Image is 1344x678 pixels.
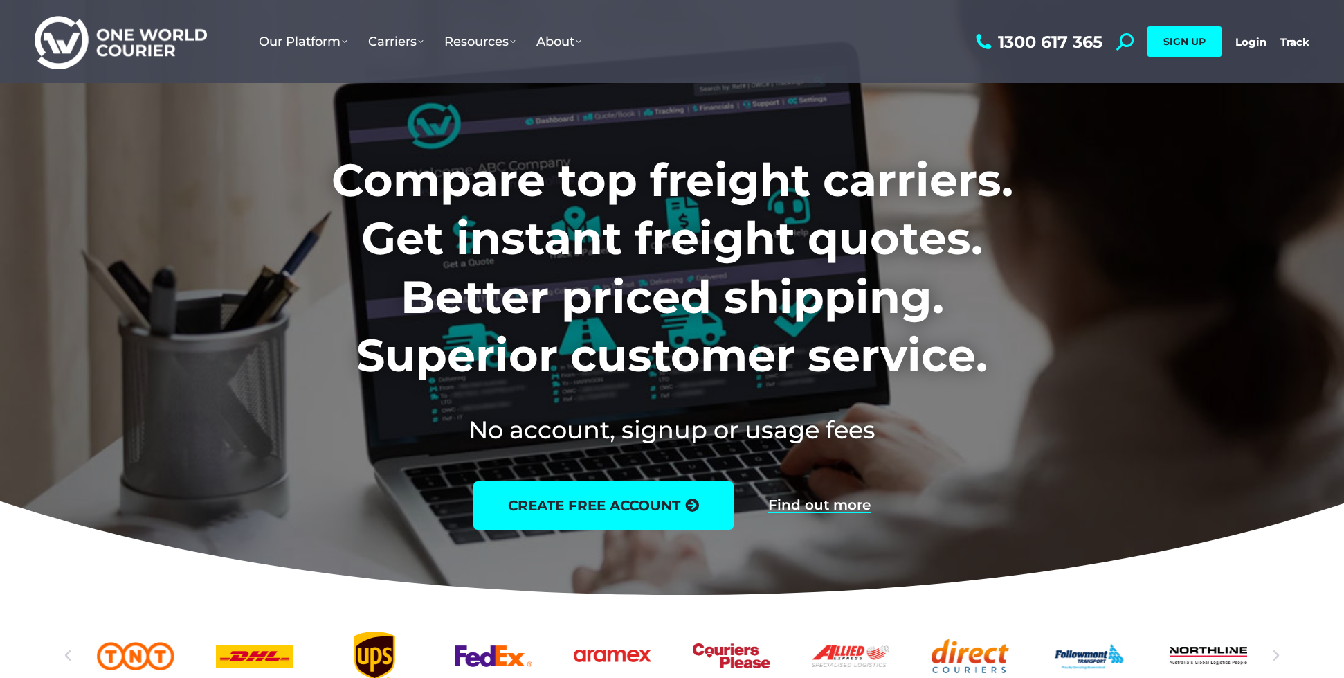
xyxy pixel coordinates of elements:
[368,34,424,49] span: Carriers
[1163,35,1206,48] span: SIGN UP
[1235,35,1266,48] a: Login
[1147,26,1222,57] a: SIGN UP
[358,20,434,63] a: Carriers
[434,20,526,63] a: Resources
[35,14,207,70] img: One World Courier
[259,34,347,49] span: Our Platform
[444,34,516,49] span: Resources
[768,498,871,513] a: Find out more
[972,33,1102,51] a: 1300 617 365
[1280,35,1309,48] a: Track
[248,20,358,63] a: Our Platform
[240,413,1105,447] h2: No account, signup or usage fees
[240,151,1105,385] h1: Compare top freight carriers. Get instant freight quotes. Better priced shipping. Superior custom...
[526,20,592,63] a: About
[536,34,581,49] span: About
[473,481,734,530] a: create free account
